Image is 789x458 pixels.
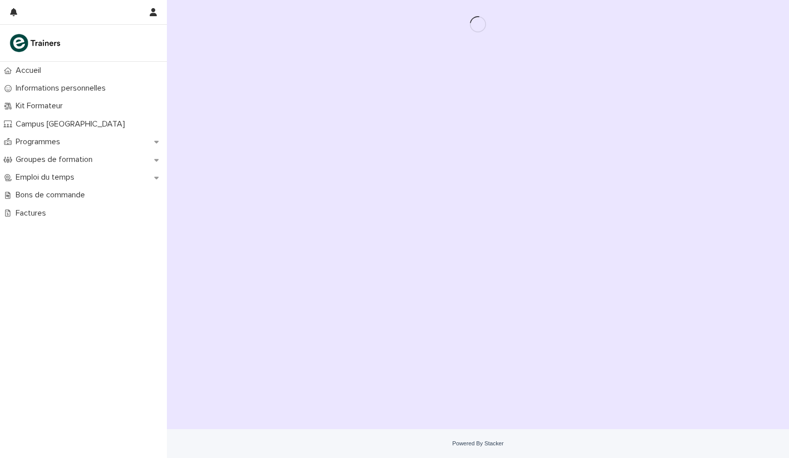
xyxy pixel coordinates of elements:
p: Factures [12,209,54,218]
img: K0CqGN7SDeD6s4JG8KQk [8,33,64,53]
p: Programmes [12,137,68,147]
p: Informations personnelles [12,84,114,93]
p: Bons de commande [12,190,93,200]
p: Campus [GEOGRAPHIC_DATA] [12,119,133,129]
p: Emploi du temps [12,173,82,182]
a: Powered By Stacker [452,440,503,446]
p: Accueil [12,66,49,75]
p: Kit Formateur [12,101,71,111]
p: Groupes de formation [12,155,101,164]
